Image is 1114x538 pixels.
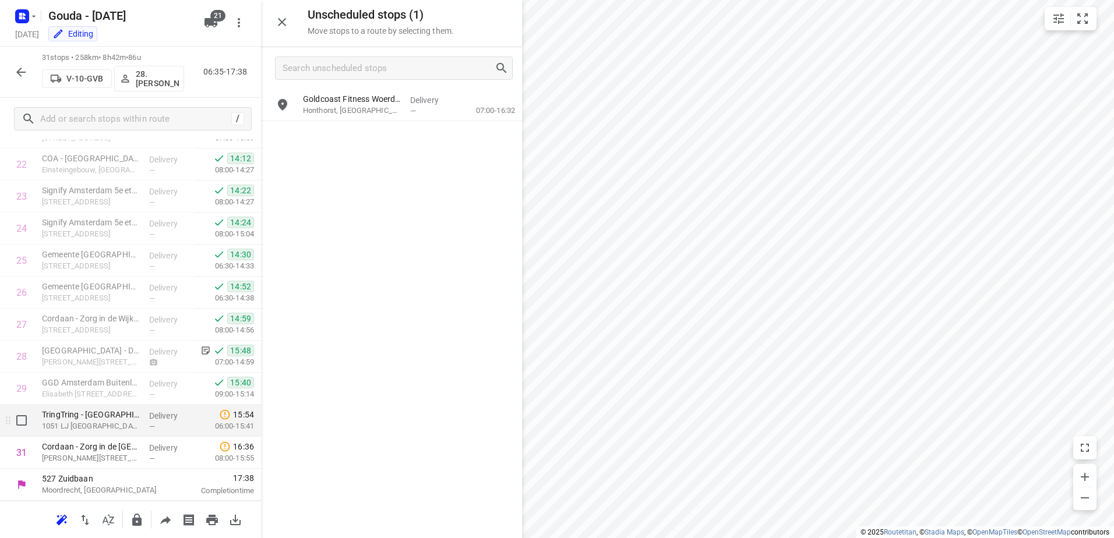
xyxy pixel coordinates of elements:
[97,514,120,525] span: Sort by time window
[972,528,1017,536] a: OpenMapTiles
[196,420,254,432] p: 06:00-15:41
[149,442,192,454] p: Delivery
[42,249,140,260] p: Gemeente Amsterdam - Directie Stadswerken - Theemsweg(Gwenda der Meer - Iflé)
[196,388,254,400] p: 09:00-15:14
[42,345,140,356] p: Gemeente Amsterdam - Directie Stadswerken - Hogendorpstraat(Gwenda der Meer - Iflé)
[136,69,179,88] p: 28.[PERSON_NAME]
[16,447,27,458] div: 31
[231,112,244,125] div: /
[861,528,1109,536] li: © 2025 , © , © © contributors
[196,260,254,272] p: 06:30-14:33
[303,93,401,105] p: Goldcoast Fitness Woerden(Matthijs Koning)
[149,314,192,325] p: Delivery
[149,422,155,431] span: —
[196,324,254,336] p: 08:00-14:56
[213,345,225,356] svg: Done
[149,218,192,229] p: Delivery
[42,324,140,336] p: [STREET_ADDRESS]
[219,409,231,420] svg: Late
[16,319,27,330] div: 27
[16,223,27,234] div: 24
[44,6,195,25] h5: Rename
[177,485,254,497] p: Completion time
[149,410,192,422] p: Delivery
[227,377,254,388] span: 15:40
[16,351,27,362] div: 28
[42,473,163,484] p: 527 Zuidbaan
[42,196,140,208] p: [STREET_ADDRESS]
[884,528,916,536] a: Routetitan
[42,69,112,88] button: V-10-GVB
[149,262,155,271] span: —
[177,472,254,484] span: 17:38
[233,409,254,420] span: 15:54
[73,514,97,525] span: Reverse route
[149,250,192,261] p: Delivery
[149,294,155,303] span: —
[213,153,225,164] svg: Done
[200,514,224,525] span: Print route
[42,164,140,176] p: Einsteingebouw, Amsterdam
[42,441,140,452] p: Cordaan - Zorg in de Wijk - C.Outhoornstraat(Manon Delput)
[149,326,155,335] span: —
[42,228,140,240] p: [STREET_ADDRESS]
[219,441,231,452] svg: Late
[308,8,454,22] h5: Unscheduled stops ( 1 )
[1045,7,1097,30] div: small contained button group
[227,217,254,228] span: 14:24
[10,27,44,41] h5: Project date
[149,154,192,165] p: Delivery
[457,105,515,116] p: 07:00-16:32
[42,420,140,432] p: 1051 LJ Amsterdam, Amsterdam
[270,10,294,34] button: Close
[42,356,140,368] p: Van Hogendorpstraat 202, Amsterdam
[224,514,247,525] span: Download route
[196,196,254,208] p: 08:00-14:27
[16,159,27,170] div: 22
[42,281,140,292] p: Gemeente Amsterdam - Directie Stadswerken - Seineweg(Gwenda Ifle)
[50,514,73,525] span: Reoptimize route
[227,313,254,324] span: 14:59
[42,377,140,388] p: GGD Amsterdam Buitenlocatie - Geïntegreerde Voorziening West(Elsa Kidane of Samantha Bekink)
[227,11,251,34] button: More
[66,74,103,83] p: V-10-GVB
[16,383,27,394] div: 29
[196,356,254,368] p: 07:00-14:59
[925,528,964,536] a: Stadia Maps
[149,282,192,293] p: Delivery
[149,378,192,390] p: Delivery
[213,185,225,196] svg: Done
[126,53,128,62] span: •
[40,110,231,128] input: Add or search stops within route
[213,217,225,228] svg: Done
[16,191,27,202] div: 23
[261,89,522,537] div: grid
[283,59,495,77] input: Search unscheduled stops
[42,260,140,272] p: [STREET_ADDRESS]
[42,52,184,63] p: 31 stops • 258km • 8h42m
[227,249,254,260] span: 14:30
[303,105,401,116] p: Honthorst, [GEOGRAPHIC_DATA]
[52,28,93,40] div: You are currently in edit mode.
[213,377,225,388] svg: Done
[16,287,27,298] div: 26
[213,313,225,324] svg: Done
[177,514,200,525] span: Print shipping labels
[10,409,33,432] span: Select
[149,198,155,207] span: —
[196,452,254,464] p: 08:00-15:55
[149,346,192,358] p: Delivery
[213,281,225,292] svg: Done
[128,53,140,62] span: 86u
[227,345,254,356] span: 15:48
[410,94,453,106] p: Delivery
[213,249,225,260] svg: Done
[42,313,140,324] p: Cordaan - Zorg in de Wijk - Buyskade(Manon Delput)
[227,185,254,196] span: 14:22
[42,452,140,464] p: Cornelis Outshoornstraat 126, Amsterdam
[196,164,254,176] p: 08:00-14:27
[227,281,254,292] span: 14:52
[199,11,223,34] button: 21
[1047,7,1070,30] button: Map settings
[210,10,225,22] span: 21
